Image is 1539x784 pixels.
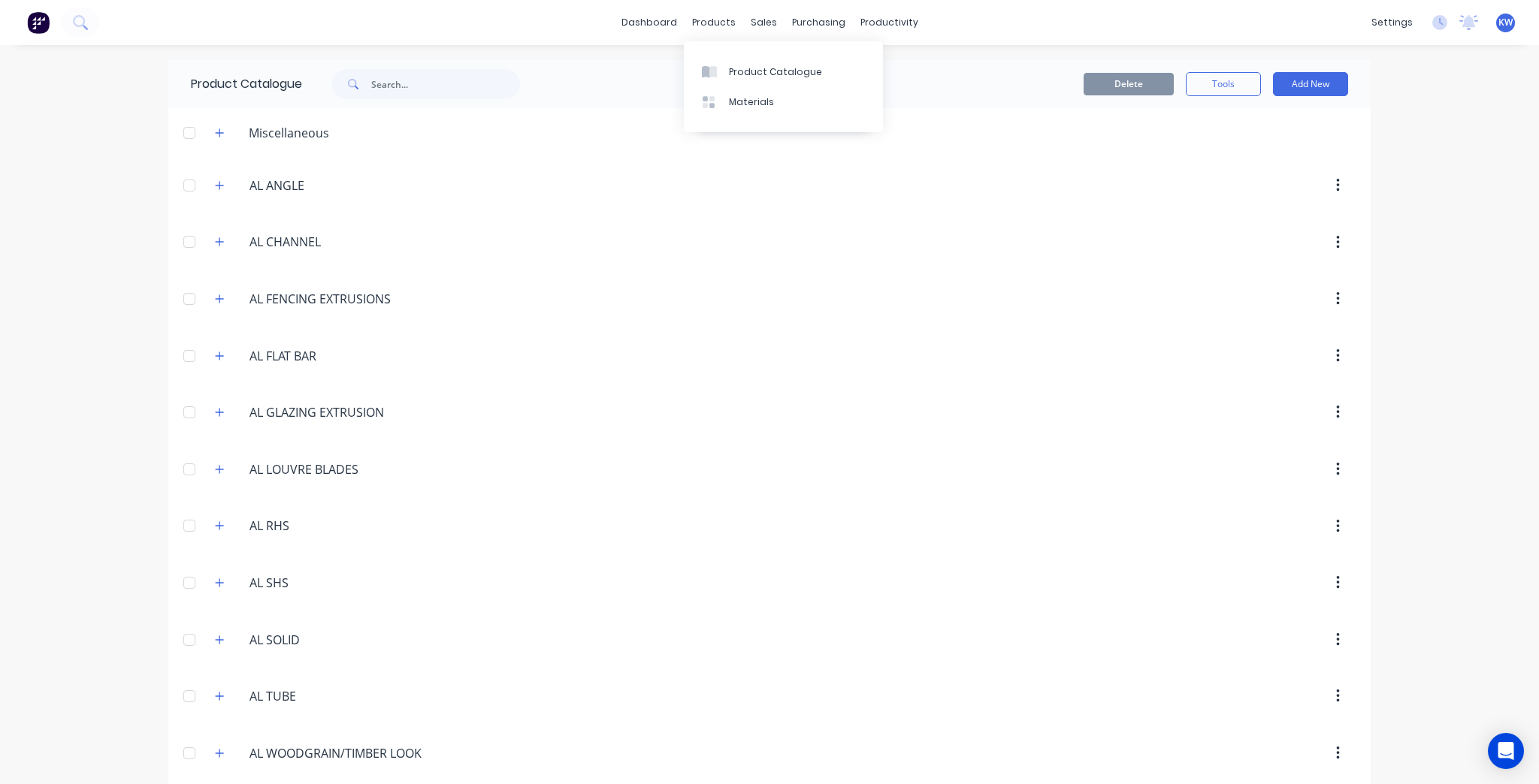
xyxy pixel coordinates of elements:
[249,687,428,705] input: Enter category name
[237,124,341,142] div: Miscellaneous
[1273,72,1348,96] button: Add New
[1488,733,1524,769] div: Open Intercom Messenger
[1186,72,1261,96] button: Tools
[1084,73,1174,95] button: Delete
[1364,11,1420,34] div: settings
[684,56,883,86] a: Product Catalogue
[684,87,883,117] a: Materials
[729,65,822,79] div: Product Catalogue
[685,11,743,34] div: products
[785,11,853,34] div: purchasing
[168,60,302,108] div: Product Catalogue
[371,69,520,99] input: Search...
[249,233,428,251] input: Enter category name
[729,95,774,109] div: Materials
[853,11,926,34] div: productivity
[249,403,428,421] input: Enter category name
[1498,16,1513,29] span: KW
[614,11,685,34] a: dashboard
[743,11,785,34] div: sales
[249,290,428,308] input: Enter category name
[249,347,428,365] input: Enter category name
[249,460,428,478] input: Enter category name
[249,631,428,649] input: Enter category name
[249,517,428,535] input: Enter category name
[249,574,428,592] input: Enter category name
[249,176,428,194] input: Enter category name
[27,11,50,34] img: Factory
[249,744,428,762] input: Enter category name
